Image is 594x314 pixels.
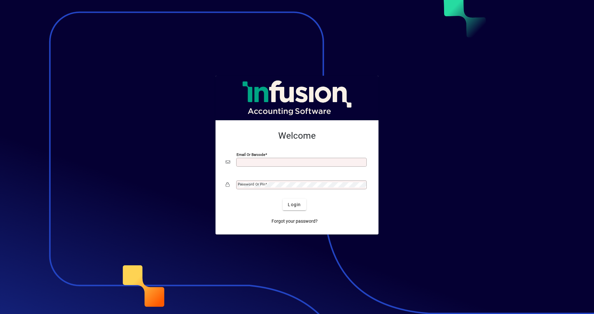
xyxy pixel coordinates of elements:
[237,152,265,157] mat-label: Email or Barcode
[283,199,306,210] button: Login
[288,201,301,208] span: Login
[238,182,265,186] mat-label: Password or Pin
[272,218,318,225] span: Forgot your password?
[226,130,368,141] h2: Welcome
[269,215,320,227] a: Forgot your password?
